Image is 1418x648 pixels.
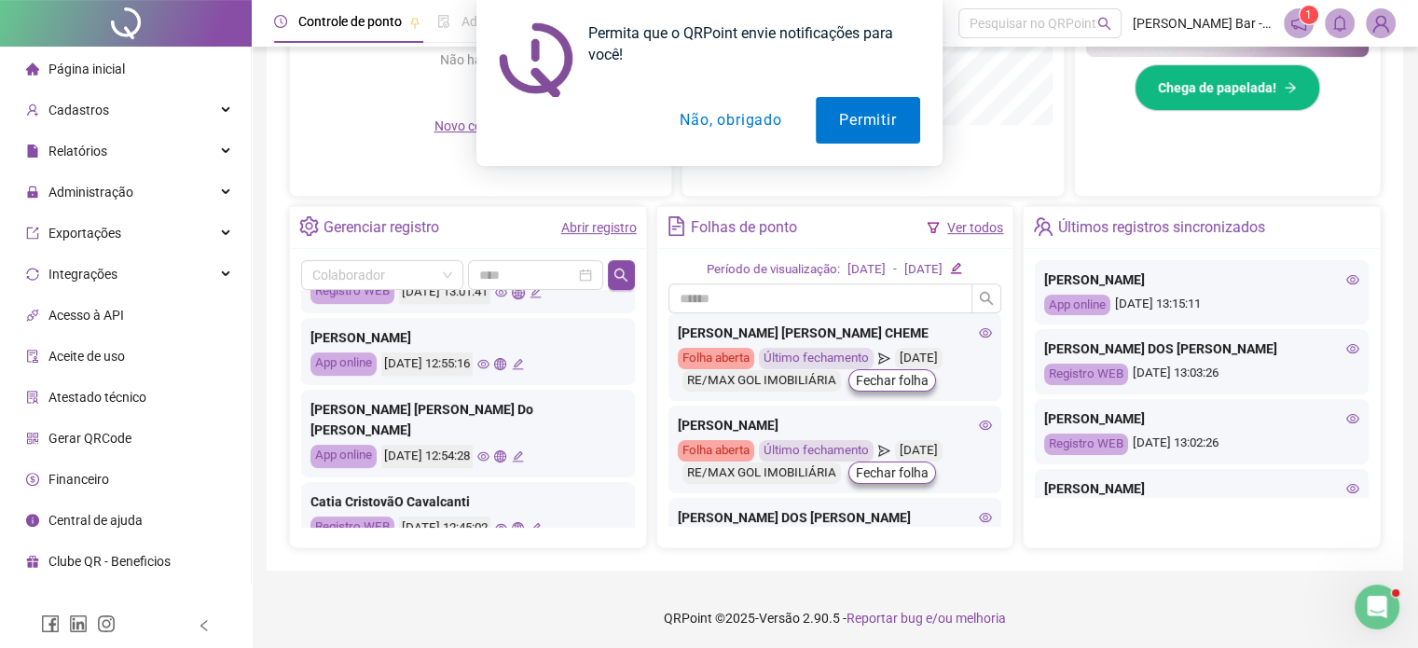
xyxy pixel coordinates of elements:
[927,221,940,234] span: filter
[512,358,524,370] span: edit
[979,511,992,524] span: eye
[1058,212,1265,243] div: Últimos registros sincronizados
[759,440,874,462] div: Último fechamento
[26,473,39,486] span: dollar
[26,309,39,322] span: api
[495,522,507,534] span: eye
[947,220,1003,235] a: Ver todos
[656,97,805,144] button: Não, obrigado
[573,22,920,65] div: Permita que o QRPoint envie notificações para você!
[48,267,117,282] span: Integrações
[682,462,841,484] div: RE/MAX GOL IMOBILIÁRIA
[26,268,39,281] span: sync
[707,260,840,280] div: Período de visualização:
[1044,434,1359,455] div: [DATE] 13:02:26
[1346,273,1359,286] span: eye
[667,216,686,236] span: file-text
[26,432,39,445] span: qrcode
[310,352,377,376] div: App online
[979,419,992,432] span: eye
[494,450,506,462] span: global
[324,212,439,243] div: Gerenciar registro
[1044,295,1110,316] div: App online
[494,358,506,370] span: global
[310,281,394,304] div: Registro WEB
[48,185,133,200] span: Administração
[1044,478,1359,499] div: [PERSON_NAME]
[691,212,797,243] div: Folhas de ponto
[893,260,897,280] div: -
[310,491,626,512] div: Catia CristovãO Cavalcanti
[310,327,626,348] div: [PERSON_NAME]
[399,517,490,540] div: [DATE] 12:45:02
[530,522,542,534] span: edit
[979,326,992,339] span: eye
[48,226,121,241] span: Exportações
[477,450,489,462] span: eye
[878,440,890,462] span: send
[26,350,39,363] span: audit
[26,514,39,527] span: info-circle
[979,291,994,306] span: search
[477,358,489,370] span: eye
[847,260,886,280] div: [DATE]
[399,281,490,304] div: [DATE] 13:01:41
[48,390,146,405] span: Atestado técnico
[310,399,626,440] div: [PERSON_NAME] [PERSON_NAME] Do [PERSON_NAME]
[97,614,116,633] span: instagram
[682,370,841,392] div: RE/MAX GOL IMOBILIÁRIA
[198,619,211,632] span: left
[1044,338,1359,359] div: [PERSON_NAME] DOS [PERSON_NAME]
[48,513,143,528] span: Central de ajuda
[895,348,943,369] div: [DATE]
[69,614,88,633] span: linkedin
[41,614,60,633] span: facebook
[1346,342,1359,355] span: eye
[512,286,524,298] span: global
[512,450,524,462] span: edit
[495,286,507,298] span: eye
[759,611,800,626] span: Versão
[1044,364,1128,385] div: Registro WEB
[856,370,929,391] span: Fechar folha
[48,472,109,487] span: Financeiro
[26,227,39,240] span: export
[856,462,929,483] span: Fechar folha
[561,220,637,235] a: Abrir registro
[816,97,919,144] button: Permitir
[1346,482,1359,495] span: eye
[848,369,936,392] button: Fechar folha
[878,348,890,369] span: send
[48,349,125,364] span: Aceite de uso
[1044,295,1359,316] div: [DATE] 13:15:11
[48,308,124,323] span: Acesso à API
[26,391,39,404] span: solution
[1355,585,1399,629] iframe: Intercom live chat
[904,260,943,280] div: [DATE]
[499,22,573,97] img: notification icon
[48,554,171,569] span: Clube QR - Beneficios
[848,462,936,484] button: Fechar folha
[512,522,524,534] span: global
[895,440,943,462] div: [DATE]
[678,507,993,528] div: [PERSON_NAME] DOS [PERSON_NAME]
[1346,412,1359,425] span: eye
[1044,408,1359,429] div: [PERSON_NAME]
[26,555,39,568] span: gift
[847,611,1006,626] span: Reportar bug e/ou melhoria
[759,348,874,369] div: Último fechamento
[678,415,993,435] div: [PERSON_NAME]
[1044,269,1359,290] div: [PERSON_NAME]
[381,352,473,376] div: [DATE] 12:55:16
[1033,216,1053,236] span: team
[1044,364,1359,385] div: [DATE] 13:03:26
[310,517,394,540] div: Registro WEB
[678,440,754,462] div: Folha aberta
[530,286,542,298] span: edit
[678,323,993,343] div: [PERSON_NAME] [PERSON_NAME] CHEME
[299,216,319,236] span: setting
[48,431,131,446] span: Gerar QRCode
[950,262,962,274] span: edit
[26,186,39,199] span: lock
[1044,434,1128,455] div: Registro WEB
